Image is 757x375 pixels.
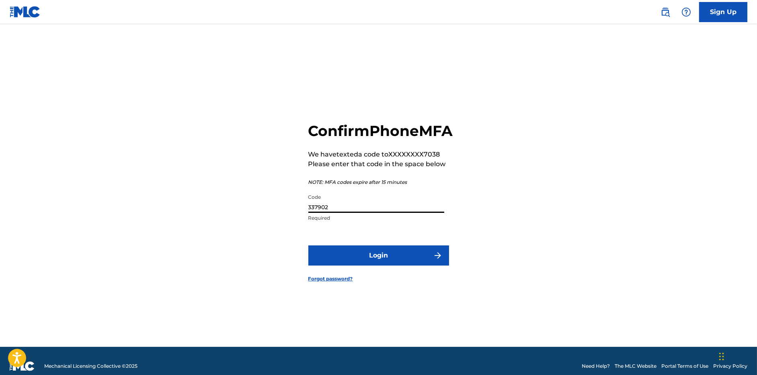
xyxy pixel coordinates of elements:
[308,122,453,140] h2: Confirm Phone MFA
[582,363,610,370] a: Need Help?
[717,336,757,375] iframe: Chat Widget
[433,251,443,260] img: f7272a7cc735f4ea7f67.svg
[308,159,453,169] p: Please enter that code in the space below
[308,275,353,282] a: Forgot password?
[661,7,670,17] img: search
[719,344,724,369] div: Drag
[657,4,673,20] a: Public Search
[678,4,694,20] div: Help
[661,363,708,370] a: Portal Terms of Use
[308,150,453,159] p: We have texted a code to XXXXXXXX7038
[308,214,444,222] p: Required
[308,179,453,186] p: NOTE: MFA codes expire after 15 minutes
[713,363,747,370] a: Privacy Policy
[615,363,656,370] a: The MLC Website
[10,361,35,371] img: logo
[699,2,747,22] a: Sign Up
[10,6,41,18] img: MLC Logo
[44,363,137,370] span: Mechanical Licensing Collective © 2025
[308,245,449,266] button: Login
[681,7,691,17] img: help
